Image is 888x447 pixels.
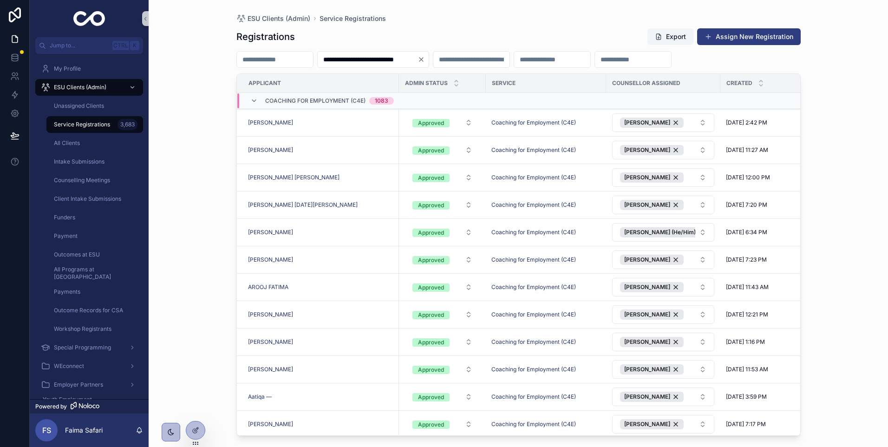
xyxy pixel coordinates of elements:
a: Aatiqa — [248,393,272,401]
span: [DATE] 12:21 PM [726,311,768,318]
a: [PERSON_NAME] [248,311,393,318]
a: Youth Employment Connections [35,395,143,412]
a: [DATE] 12:21 PM [726,311,802,318]
span: Employer Partners [54,381,103,388]
a: Select Button [612,305,715,324]
a: Aatiqa — [248,393,393,401]
span: Coaching for Employment (C4E) [491,421,576,428]
a: Coaching for Employment (C4E) [491,283,601,291]
div: Approved [418,283,444,292]
div: 3,683 [118,119,137,130]
a: Powered by [30,399,149,414]
span: FS [42,425,51,436]
div: Approved [418,311,444,319]
a: Coaching for Employment (C4E) [491,366,576,373]
a: Coaching for Employment (C4E) [491,256,576,263]
button: Unselect 9 [620,282,684,292]
img: App logo [73,11,105,26]
a: [PERSON_NAME] [248,256,293,263]
span: My Profile [54,65,81,72]
a: Select Button [612,223,715,242]
span: Payment [54,232,78,240]
a: My Profile [35,60,143,77]
span: K [131,42,138,49]
span: [PERSON_NAME] [624,393,670,401]
a: [PERSON_NAME] [248,146,393,154]
span: Powered by [35,403,67,410]
span: [DATE] 7:23 PM [726,256,767,263]
button: Select Button [612,250,714,269]
button: Unselect 8 [620,392,684,402]
a: Coaching for Employment (C4E) [491,201,576,209]
span: [PERSON_NAME] [248,229,293,236]
span: Youth Employment Connections [43,396,122,411]
button: Select Button [405,224,480,241]
div: Approved [418,421,444,429]
button: Unselect 61 [620,419,684,429]
a: Outcomes at ESU [46,246,143,263]
a: Client Intake Submissions [46,191,143,207]
a: Select Button [405,251,480,269]
span: [PERSON_NAME] [248,421,293,428]
a: Coaching for Employment (C4E) [491,311,576,318]
button: Select Button [612,278,714,296]
span: ESU Clients (Admin) [54,84,106,91]
button: Unselect 9 [620,145,684,155]
button: Unselect 8 [620,172,684,183]
span: [DATE] 3:59 PM [726,393,767,401]
span: Outcomes at ESU [54,251,100,258]
a: [PERSON_NAME] [248,338,393,346]
button: Select Button [612,415,714,434]
a: Coaching for Employment (C4E) [491,146,601,154]
a: Select Button [405,114,480,131]
span: [PERSON_NAME] [PERSON_NAME] [248,174,340,181]
a: [PERSON_NAME] [248,146,293,154]
a: [PERSON_NAME] [248,338,293,346]
a: Coaching for Employment (C4E) [491,283,576,291]
a: Service Registrations [320,14,386,23]
a: Coaching for Employment (C4E) [491,311,601,318]
a: [DATE] 7:23 PM [726,256,802,263]
a: Select Button [612,195,715,215]
button: Jump to...CtrlK [35,37,143,54]
a: [DATE] 11:27 AM [726,146,802,154]
span: Counsellor Assigned [612,79,680,87]
span: Service Registrations [54,121,110,128]
span: Coaching for Employment (C4E) [491,338,576,346]
a: Select Button [612,414,715,434]
a: [DATE] 11:43 AM [726,283,802,291]
a: AROOJ FATIMA [248,283,288,291]
span: [PERSON_NAME] [624,174,670,181]
a: Coaching for Employment (C4E) [491,174,576,181]
div: Approved [418,174,444,182]
button: Select Button [612,388,714,406]
a: Select Button [405,388,480,406]
a: Select Button [405,196,480,214]
button: Clear [418,56,429,63]
span: [PERSON_NAME] [624,283,670,291]
a: Coaching for Employment (C4E) [491,229,576,236]
button: Select Button [405,306,480,323]
a: AROOJ FATIMA [248,283,393,291]
a: ESU Clients (Admin) [236,14,310,23]
p: Faima Safari [65,426,103,435]
a: [PERSON_NAME] [248,229,393,236]
button: Select Button [612,168,714,187]
span: All Programs at [GEOGRAPHIC_DATA] [54,266,134,281]
span: Coaching for Employment (C4E) [491,119,576,126]
a: Select Button [405,169,480,186]
div: Approved [418,146,444,155]
a: [PERSON_NAME] [248,311,293,318]
button: Select Button [405,279,480,296]
a: Coaching for Employment (C4E) [491,421,601,428]
a: Coaching for Employment (C4E) [491,119,601,126]
a: [PERSON_NAME] [248,119,393,126]
span: Special Programming [54,344,111,351]
span: [DATE] 11:43 AM [726,283,769,291]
